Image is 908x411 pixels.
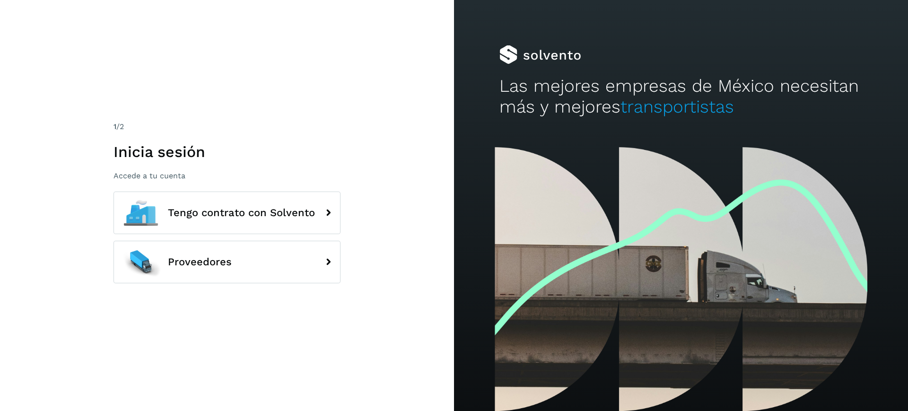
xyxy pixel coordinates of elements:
p: Accede a tu cuenta [113,171,340,180]
button: Tengo contrato con Solvento [113,192,340,234]
h1: Inicia sesión [113,143,340,161]
span: Tengo contrato con Solvento [168,207,315,219]
button: Proveedores [113,241,340,283]
span: Proveedores [168,256,232,268]
span: 1 [113,122,116,131]
h2: Las mejores empresas de México necesitan más y mejores [499,76,863,118]
div: /2 [113,121,340,132]
span: transportistas [620,96,734,117]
